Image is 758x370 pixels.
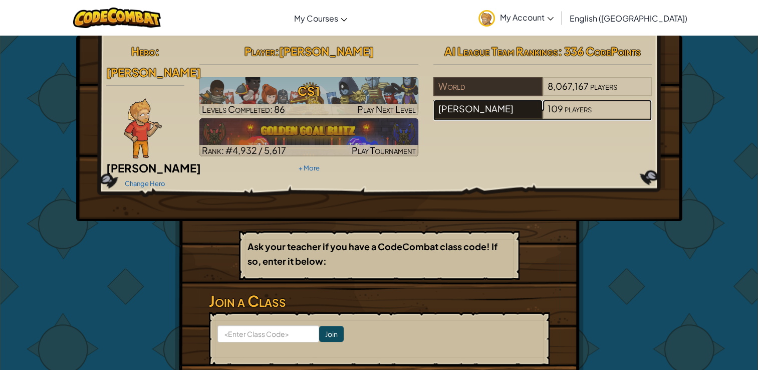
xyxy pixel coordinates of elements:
[73,8,161,28] img: CodeCombat logo
[548,103,563,114] span: 109
[217,325,319,342] input: <Enter Class Code>
[125,179,165,188] a: Change Hero
[570,13,687,24] span: English ([GEOGRAPHIC_DATA])
[565,103,592,114] span: players
[106,65,201,79] span: [PERSON_NAME]
[199,80,418,102] h3: CS1
[473,2,559,34] a: My Account
[433,109,652,121] a: [PERSON_NAME]109players
[478,10,495,27] img: avatar
[590,80,617,92] span: players
[294,13,338,24] span: My Courses
[202,103,285,115] span: Levels Completed: 86
[199,77,418,115] a: Play Next Level
[247,241,497,267] b: Ask your teacher if you have a CodeCombat class code! If so, enter it below:
[199,77,418,115] img: CS1
[444,44,558,58] span: AI League Team Rankings
[319,326,344,342] input: Join
[433,77,543,96] div: World
[199,118,418,156] a: Rank: #4,932 / 5,617Play Tournament
[199,118,418,156] img: Golden Goal
[433,100,543,119] div: [PERSON_NAME]
[106,161,201,175] span: [PERSON_NAME]
[202,144,286,156] span: Rank: #4,932 / 5,617
[558,44,641,58] span: : 336 CodePoints
[352,144,416,156] span: Play Tournament
[155,44,159,58] span: :
[209,290,550,312] h3: Join a Class
[357,103,416,115] span: Play Next Level
[279,44,373,58] span: [PERSON_NAME]
[124,98,162,158] img: Ned-Fulmer-Pose.png
[289,5,352,32] a: My Courses
[500,12,554,23] span: My Account
[565,5,692,32] a: English ([GEOGRAPHIC_DATA])
[548,80,589,92] span: 8,067,167
[244,44,275,58] span: Player
[298,164,319,172] a: + More
[131,44,155,58] span: Hero
[275,44,279,58] span: :
[433,87,652,98] a: World8,067,167players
